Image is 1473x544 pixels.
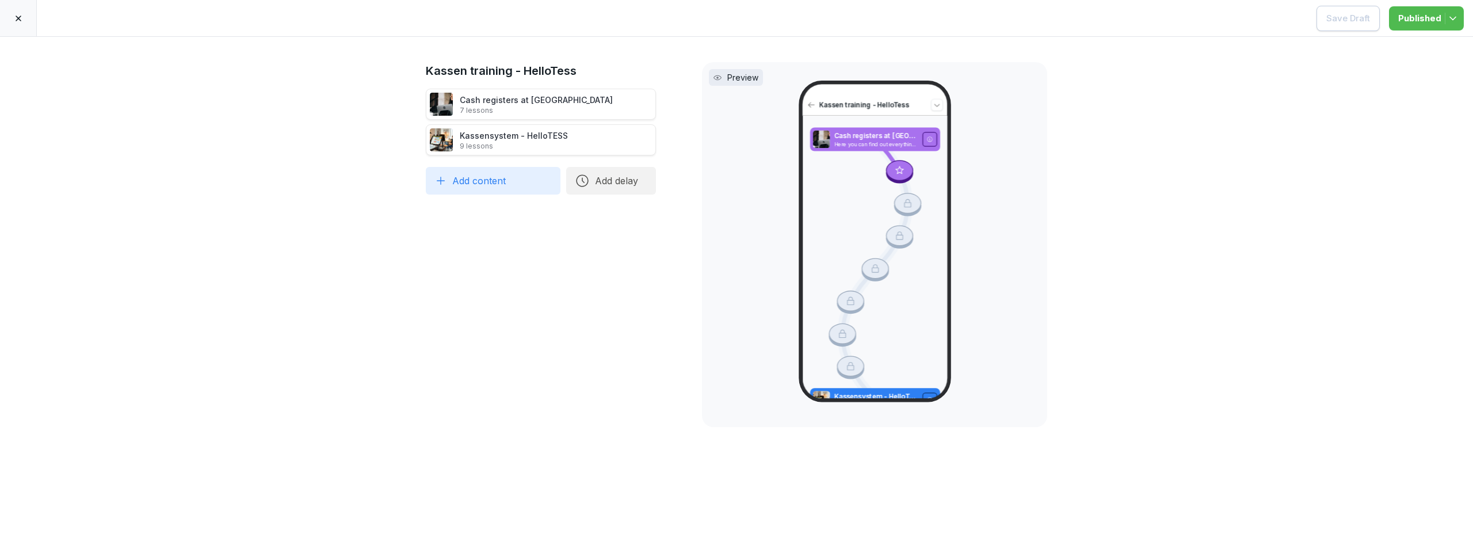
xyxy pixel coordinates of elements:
[460,130,568,151] div: Kassensystem - HelloTESS
[426,167,560,195] button: Add content
[727,71,758,83] p: Preview
[812,391,829,409] img: k4tsflh0pn5eas51klv85bn1.png
[1326,12,1370,25] div: Save Draft
[834,140,918,147] p: Here you can find out everything you need to know as a cashier at [GEOGRAPHIC_DATA].
[566,167,656,195] button: Add delay
[1316,6,1380,31] button: Save Draft
[819,100,928,110] p: Kassen training - HelloTess
[426,124,656,155] div: Kassensystem - HelloTESS9 lessons
[460,106,613,115] p: 7 lessons
[426,62,656,79] h1: Kassen training - HelloTess
[834,392,918,402] p: Kassensystem - HelloTESS
[460,142,568,151] p: 9 lessons
[1398,12,1455,25] div: Published
[460,94,613,115] div: Cash registers at [GEOGRAPHIC_DATA]
[812,130,829,148] img: dl77onhohrz39aq74lwupjv4.png
[426,89,656,120] div: Cash registers at [GEOGRAPHIC_DATA]7 lessons
[430,128,453,151] img: k4tsflh0pn5eas51klv85bn1.png
[430,93,453,116] img: dl77onhohrz39aq74lwupjv4.png
[1389,6,1464,31] button: Published
[834,131,918,141] p: Cash registers at [GEOGRAPHIC_DATA]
